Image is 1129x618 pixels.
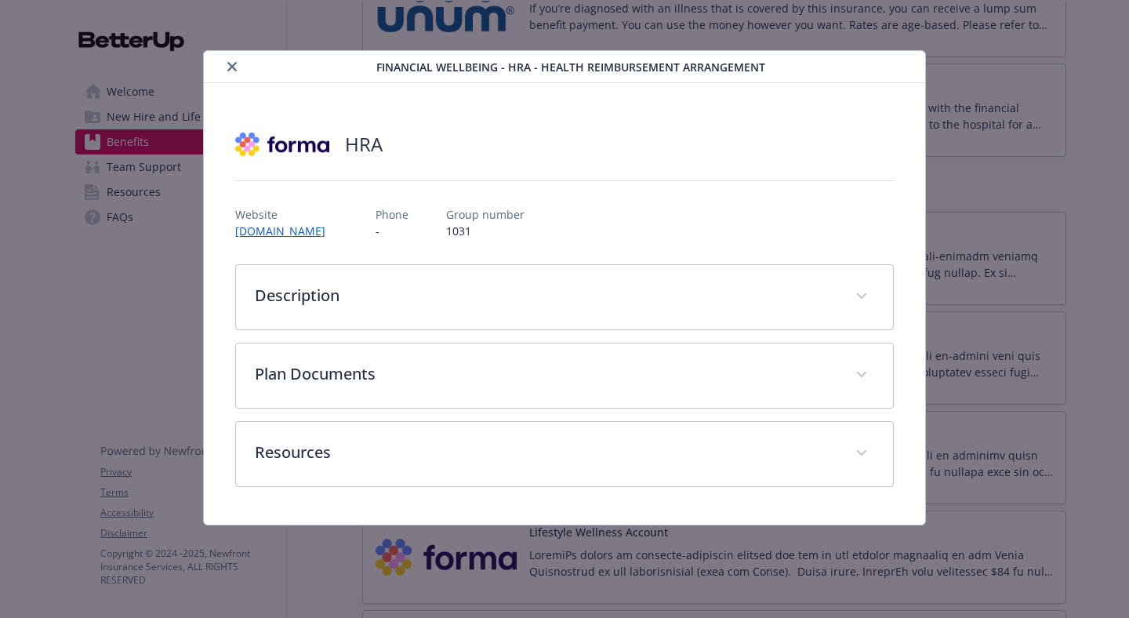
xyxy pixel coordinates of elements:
a: [DOMAIN_NAME] [235,224,338,238]
p: Description [255,284,837,307]
p: Resources [255,441,837,464]
p: Group number [446,206,525,223]
p: - [376,223,408,239]
p: Website [235,206,338,223]
p: 1031 [446,223,525,239]
div: Description [236,265,893,329]
div: Resources [236,422,893,486]
p: Phone [376,206,408,223]
p: Plan Documents [255,362,837,386]
div: Plan Documents [236,344,893,408]
span: Financial Wellbeing - HRA - Health Reimbursement Arrangement [376,59,765,75]
img: Forma, Inc. [235,121,329,168]
button: close [223,57,241,76]
div: details for plan Financial Wellbeing - HRA - Health Reimbursement Arrangement [113,50,1016,525]
h2: HRA [345,131,383,158]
